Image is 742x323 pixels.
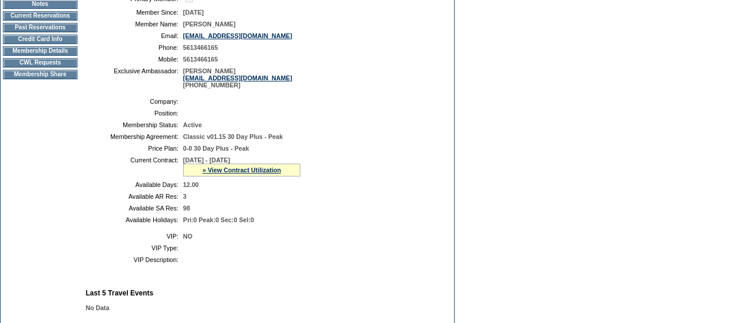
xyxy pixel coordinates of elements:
td: Position: [90,110,178,117]
td: VIP Description: [90,256,178,263]
span: 3 [183,193,187,200]
td: Available SA Res: [90,205,178,212]
td: Available Days: [90,181,178,188]
td: Credit Card Info [3,35,77,44]
span: 12.00 [183,181,199,188]
span: [DATE] - [DATE] [183,157,230,164]
a: [EMAIL_ADDRESS][DOMAIN_NAME] [183,74,292,81]
b: Last 5 Travel Events [86,289,153,297]
td: Email: [90,32,178,39]
td: Current Contract: [90,157,178,176]
span: 98 [183,205,190,212]
span: [PERSON_NAME] [PHONE_NUMBER] [183,67,292,89]
span: Active [183,121,202,128]
td: Member Name: [90,21,178,28]
span: [PERSON_NAME] [183,21,235,28]
td: Price Plan: [90,145,178,152]
td: Company: [90,98,178,105]
td: Available Holidays: [90,216,178,223]
td: VIP: [90,233,178,240]
a: [EMAIL_ADDRESS][DOMAIN_NAME] [183,32,292,39]
span: [DATE] [183,9,204,16]
td: Phone: [90,44,178,51]
td: Membership Status: [90,121,178,128]
td: Mobile: [90,56,178,63]
td: Membership Agreement: [90,133,178,140]
a: » View Contract Utilization [202,166,281,174]
span: 5613466165 [183,56,218,63]
td: CWL Requests [3,58,77,67]
span: Pri:0 Peak:0 Sec:0 Sel:0 [183,216,254,223]
td: Exclusive Ambassador: [90,67,178,89]
span: 5613466165 [183,44,218,51]
td: Current Reservations [3,11,77,21]
td: Available AR Res: [90,193,178,200]
td: Past Reservations [3,23,77,32]
div: No Data [86,304,447,311]
td: VIP Type: [90,244,178,251]
td: Member Since: [90,9,178,16]
td: Membership Details [3,46,77,56]
span: NO [183,233,192,240]
td: Membership Share [3,70,77,79]
span: 0-0 30 Day Plus - Peak [183,145,249,152]
span: Classic v01.15 30 Day Plus - Peak [183,133,283,140]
